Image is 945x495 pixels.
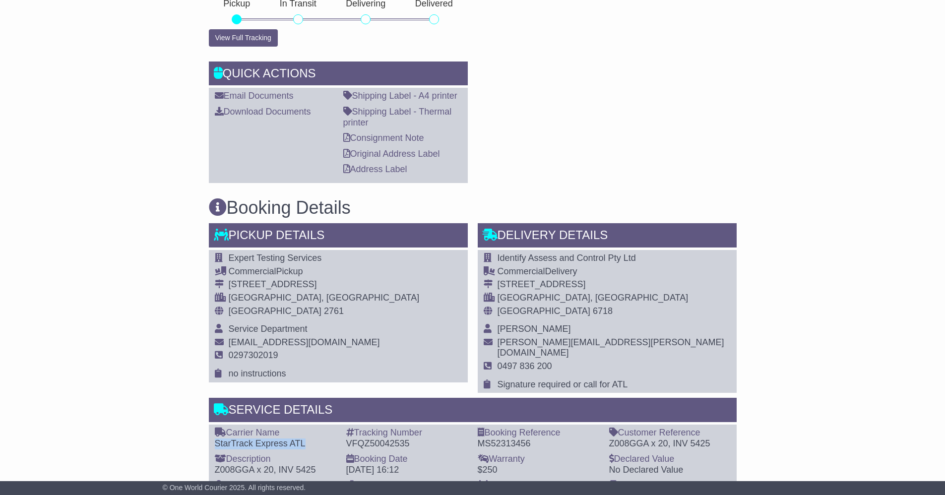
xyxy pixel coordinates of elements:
[215,107,311,117] a: Download Documents
[343,149,440,159] a: Original Address Label
[498,266,731,277] div: Delivery
[498,266,545,276] span: Commercial
[215,480,336,491] div: Dangerous Goods
[215,454,336,465] div: Description
[209,198,737,218] h3: Booking Details
[478,428,599,438] div: Booking Reference
[229,306,321,316] span: [GEOGRAPHIC_DATA]
[609,480,731,491] div: Estimated Delivery
[229,324,308,334] span: Service Department
[324,306,344,316] span: 2761
[215,438,336,449] div: StarTrack Express ATL
[343,164,407,174] a: Address Label
[609,454,731,465] div: Declared Value
[498,253,636,263] span: Identify Assess and Control Pty Ltd
[343,91,457,101] a: Shipping Label - A4 printer
[215,465,336,476] div: Z008GGA x 20, INV 5425
[215,91,294,101] a: Email Documents
[163,484,306,492] span: © One World Courier 2025. All rights reserved.
[498,306,590,316] span: [GEOGRAPHIC_DATA]
[498,279,731,290] div: [STREET_ADDRESS]
[215,428,336,438] div: Carrier Name
[346,454,468,465] div: Booking Date
[229,266,420,277] div: Pickup
[209,223,468,250] div: Pickup Details
[346,480,468,491] div: Shipment type
[229,337,380,347] span: [EMAIL_ADDRESS][DOMAIN_NAME]
[478,465,599,476] div: $250
[478,223,737,250] div: Delivery Details
[209,29,278,47] button: View Full Tracking
[609,438,731,449] div: Z008GGA x 20, INV 5425
[609,428,731,438] div: Customer Reference
[478,480,599,491] div: Estimated Pickup
[593,306,613,316] span: 6718
[478,438,599,449] div: MS52313456
[229,350,278,360] span: 0297302019
[229,266,276,276] span: Commercial
[229,293,420,304] div: [GEOGRAPHIC_DATA], [GEOGRAPHIC_DATA]
[498,293,731,304] div: [GEOGRAPHIC_DATA], [GEOGRAPHIC_DATA]
[209,398,737,425] div: Service Details
[229,369,286,378] span: no instructions
[609,465,731,476] div: No Declared Value
[498,379,628,389] span: Signature required or call for ATL
[229,253,322,263] span: Expert Testing Services
[343,107,452,127] a: Shipping Label - Thermal printer
[229,279,420,290] div: [STREET_ADDRESS]
[346,428,468,438] div: Tracking Number
[346,438,468,449] div: VFQZ50042535
[498,337,724,358] span: [PERSON_NAME][EMAIL_ADDRESS][PERSON_NAME][DOMAIN_NAME]
[343,133,424,143] a: Consignment Note
[346,465,468,476] div: [DATE] 16:12
[209,62,468,88] div: Quick Actions
[498,361,552,371] span: 0497 836 200
[498,324,571,334] span: [PERSON_NAME]
[478,454,599,465] div: Warranty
